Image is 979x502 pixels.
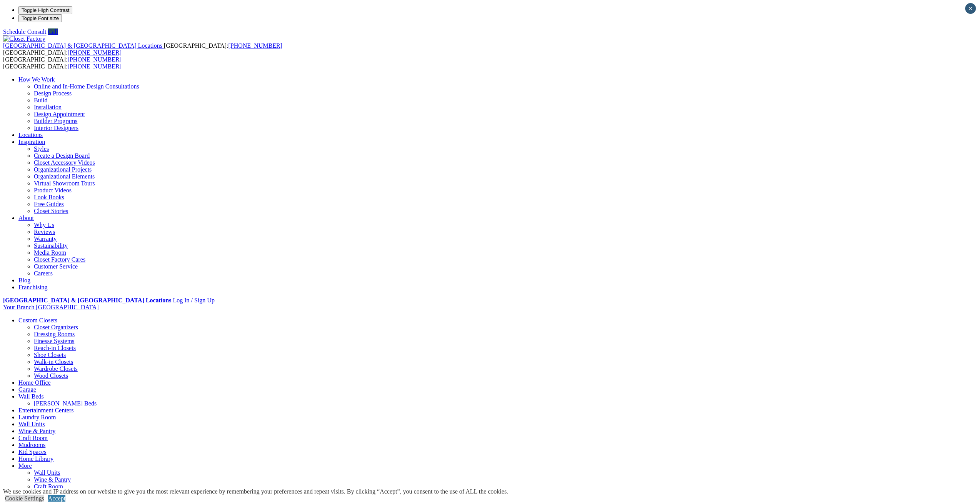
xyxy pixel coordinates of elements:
a: Home Library [18,455,53,462]
a: Blog [18,277,30,284]
a: Dressing Rooms [34,331,75,337]
a: Call [48,28,58,35]
a: [PERSON_NAME] Beds [34,400,97,407]
a: Interior Designers [34,125,78,131]
a: Careers [34,270,53,277]
a: Garage [18,386,36,393]
a: Design Appointment [34,111,85,117]
span: Toggle High Contrast [22,7,69,13]
a: Home Office [18,379,51,386]
a: How We Work [18,76,55,83]
a: Virtual Showroom Tours [34,180,95,187]
a: Wine & Pantry [34,476,71,483]
a: Schedule Consult [3,28,46,35]
a: Franchising [18,284,48,290]
a: Shoe Closets [34,352,66,358]
a: Warranty [34,235,57,242]
a: Inspiration [18,138,45,145]
a: Craft Room [34,483,63,490]
a: Create a Design Board [34,152,90,159]
a: About [18,215,34,221]
a: Online and In-Home Design Consultations [34,83,139,90]
a: [GEOGRAPHIC_DATA] & [GEOGRAPHIC_DATA] Locations [3,42,164,49]
a: Wood Closets [34,372,68,379]
span: [GEOGRAPHIC_DATA]: [GEOGRAPHIC_DATA]: [3,42,282,56]
a: Closet Accessory Videos [34,159,95,166]
a: Your Branch [GEOGRAPHIC_DATA] [3,304,99,310]
a: Why Us [34,222,54,228]
span: [GEOGRAPHIC_DATA] [36,304,98,310]
a: [PHONE_NUMBER] [68,56,122,63]
a: Installation [34,104,62,110]
div: We use cookies and IP address on our website to give you the most relevant experience by remember... [3,488,508,495]
a: [PHONE_NUMBER] [68,49,122,56]
a: [PHONE_NUMBER] [68,63,122,70]
a: Wall Beds [18,393,44,400]
a: Custom Closets [18,317,57,324]
a: Craft Room [18,435,48,441]
a: Product Videos [34,187,72,193]
a: Closet Organizers [34,324,78,330]
a: Media Room [34,249,66,256]
span: Toggle Font size [22,15,59,21]
a: Builder Programs [34,118,77,124]
a: More menu text will display only on big screen [18,462,32,469]
a: [PHONE_NUMBER] [228,42,282,49]
a: Wardrobe Closets [34,365,78,372]
a: Accept [48,495,65,502]
a: Build [34,97,48,103]
a: Kid Spaces [18,449,46,455]
a: Wall Units [18,421,45,427]
button: Toggle Font size [18,14,62,22]
a: Wine & Pantry [18,428,55,434]
button: Close [965,3,976,14]
span: [GEOGRAPHIC_DATA]: [GEOGRAPHIC_DATA]: [3,56,122,70]
a: Organizational Elements [34,173,95,180]
a: Styles [34,145,49,152]
span: [GEOGRAPHIC_DATA] & [GEOGRAPHIC_DATA] Locations [3,42,162,49]
a: Wall Units [34,469,60,476]
button: Toggle High Contrast [18,6,72,14]
a: Design Process [34,90,72,97]
a: Sustainability [34,242,68,249]
a: Walk-in Closets [34,359,73,365]
a: Customer Service [34,263,78,270]
a: Closet Factory Cares [34,256,85,263]
a: Entertainment Centers [18,407,74,414]
img: Closet Factory [3,35,45,42]
a: [GEOGRAPHIC_DATA] & [GEOGRAPHIC_DATA] Locations [3,297,171,304]
a: Reach-in Closets [34,345,76,351]
a: Closet Stories [34,208,68,214]
a: Mudrooms [18,442,45,448]
a: Laundry Room [18,414,56,420]
a: Free Guides [34,201,64,207]
a: Look Books [34,194,64,200]
a: Log In / Sign Up [173,297,214,304]
a: Reviews [34,228,55,235]
a: Cookie Settings [5,495,44,502]
a: Organizational Projects [34,166,92,173]
span: Your Branch [3,304,34,310]
a: Finesse Systems [34,338,74,344]
a: Locations [18,132,43,138]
